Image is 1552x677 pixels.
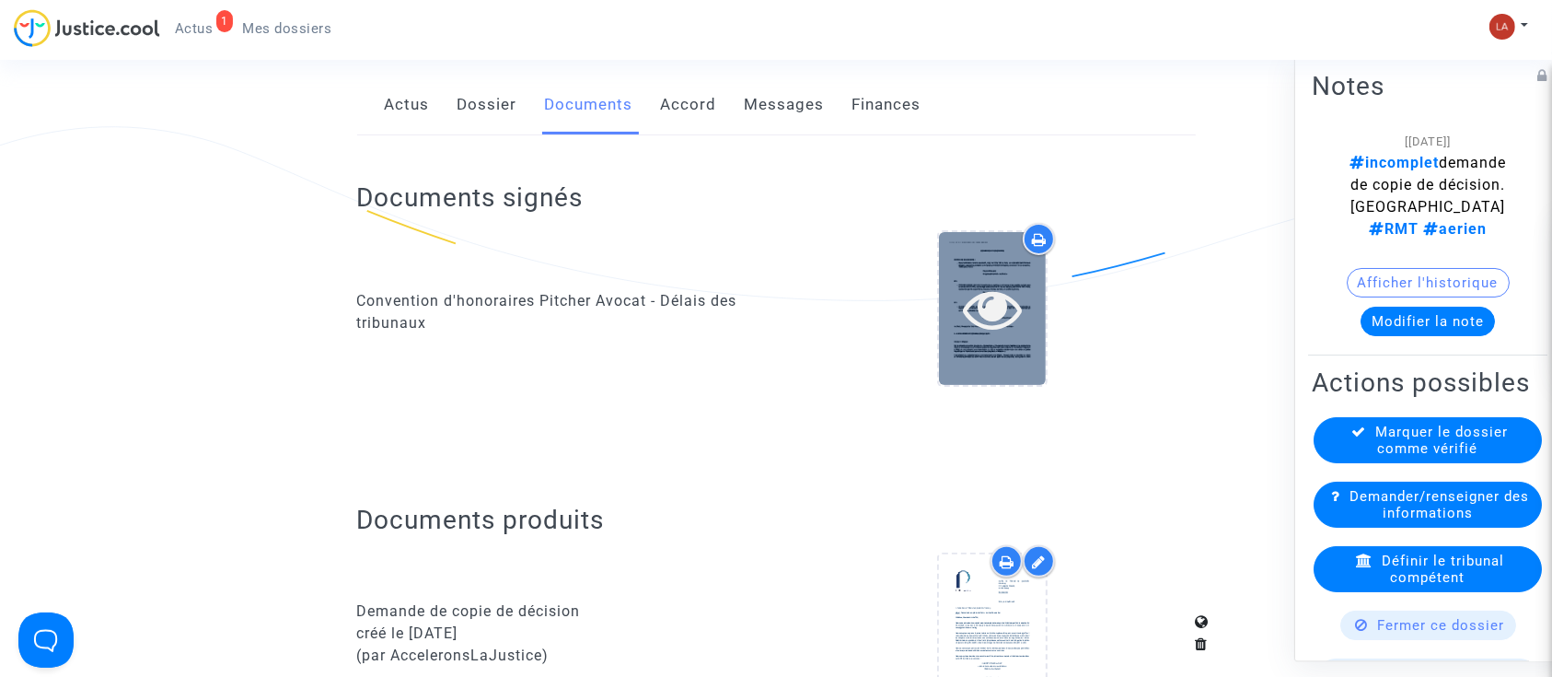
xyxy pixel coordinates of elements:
[1349,154,1439,171] span: incomplet
[1405,134,1451,148] span: [[DATE]]
[357,181,584,214] h2: Documents signés
[1312,70,1544,102] h2: Notes
[1349,154,1506,238] span: demande de copie de décision. [GEOGRAPHIC_DATA]
[357,645,763,667] div: (par AcceleronsLaJustice)
[14,9,160,47] img: jc-logo.svg
[18,613,74,668] iframe: Help Scout Beacon - Open
[1369,220,1419,238] span: RMT
[1378,617,1505,634] span: Fermer ce dossier
[228,15,347,42] a: Mes dossiers
[661,75,717,135] a: Accord
[852,75,921,135] a: Finances
[160,15,228,42] a: 1Actus
[1376,424,1509,457] span: Marquer le dossier comme vérifié
[1361,307,1495,336] button: Modifier la note
[216,10,233,32] div: 1
[385,75,430,135] a: Actus
[457,75,517,135] a: Dossier
[175,20,214,37] span: Actus
[357,601,763,623] div: Demande de copie de décision
[1349,488,1529,521] span: Demander/renseigner des informations
[745,75,825,135] a: Messages
[243,20,332,37] span: Mes dossiers
[545,75,633,135] a: Documents
[357,504,1196,536] h2: Documents produits
[357,290,763,334] div: Convention d'honoraires Pitcher Avocat - Délais des tribunaux
[1347,268,1510,298] button: Afficher l'historique
[1382,553,1504,586] span: Définir le tribunal compétent
[1419,220,1487,238] span: aerien
[1312,367,1544,399] h2: Actions possibles
[357,623,763,645] div: créé le [DATE]
[1489,14,1515,40] img: 3f9b7d9779f7b0ffc2b90d026f0682a9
